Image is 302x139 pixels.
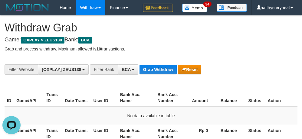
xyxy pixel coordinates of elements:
p: Grab and process withdraw. Maximum allowed is transactions. [5,46,297,52]
div: Filter Bank [90,64,118,75]
img: panduan.png [217,4,247,12]
button: Grab Withdraw [140,65,177,74]
td: No data available in table [5,106,297,125]
th: Bank Acc. Number [155,89,182,106]
th: Date Trans. [62,89,91,106]
span: BCA [122,67,131,72]
th: Status [246,89,265,106]
span: 34 [203,2,212,7]
span: BCA [78,37,92,44]
h1: Withdraw Grab [5,22,297,34]
th: Amount [182,89,217,106]
th: Trans ID [44,89,63,106]
img: Button%20Memo.svg [182,4,208,12]
button: [OXPLAY] ZEUS138 [38,64,89,75]
th: Bank Acc. Name [118,89,155,106]
span: OXPLAY > ZEUS138 [21,37,64,44]
button: Open LiveChat chat widget [2,2,21,21]
th: User ID [91,89,118,106]
th: Game/API [14,89,44,106]
th: Balance [217,89,246,106]
img: MOTION_logo.png [5,3,51,12]
h4: Game: Bank: [5,37,297,43]
button: BCA [118,64,138,75]
strong: 10 [96,47,101,51]
th: Action [265,89,297,106]
div: Filter Website [5,64,38,75]
button: Reset [178,65,201,74]
th: ID [5,89,14,106]
img: Feedback.jpg [143,4,173,12]
span: [OXPLAY] ZEUS138 [42,67,81,72]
